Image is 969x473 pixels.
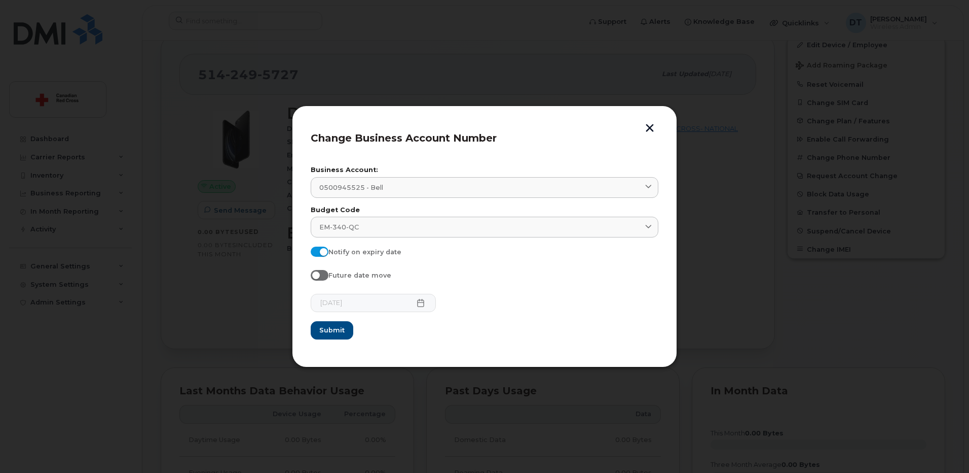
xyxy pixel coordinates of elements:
[311,270,319,278] input: Future date move
[311,321,353,340] button: Submit
[311,167,658,174] label: Business Account:
[319,325,345,335] span: Submit
[319,222,359,232] span: EM-340-QC
[311,207,658,214] label: Budget Code
[311,217,658,238] a: EM-340-QC
[328,272,391,279] span: Future date move
[311,247,319,255] input: Notify on expiry date
[328,248,401,256] span: Notify on expiry date
[311,132,497,144] span: Change Business Account Number
[319,183,383,192] span: 0500945525 - Bell
[311,177,658,198] a: 0500945525 - Bell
